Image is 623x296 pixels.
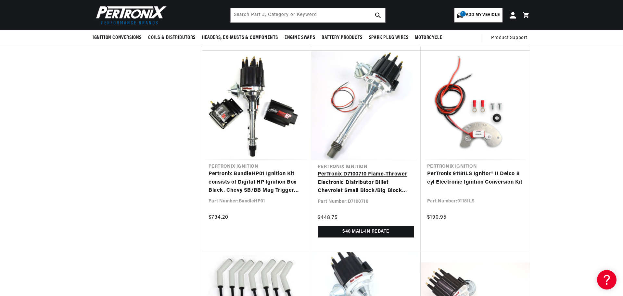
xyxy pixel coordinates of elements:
span: Ignition Conversions [93,34,142,41]
span: Headers, Exhausts & Components [202,34,278,41]
summary: Motorcycle [412,30,445,45]
summary: Ignition Conversions [93,30,145,45]
a: PerTronix 91181LS Ignitor® II Delco 8 cyl Electronic Ignition Conversion Kit [427,170,523,187]
span: 1 [460,11,466,17]
a: Pertronix BundleHP01 Ignition Kit consists of Digital HP Ignition Box Black, Chevy SB/BB Mag Trig... [209,170,305,195]
a: PerTronix D7100710 Flame-Thrower Electronic Distributor Billet Chevrolet Small Block/Big Block wi... [318,170,414,195]
summary: Headers, Exhausts & Components [199,30,281,45]
span: Motorcycle [415,34,442,41]
summary: Spark Plug Wires [366,30,412,45]
img: Pertronix [93,4,167,26]
summary: Engine Swaps [281,30,318,45]
span: Battery Products [322,34,362,41]
span: Spark Plug Wires [369,34,409,41]
span: Engine Swaps [285,34,315,41]
input: Search Part #, Category or Keyword [231,8,385,22]
a: 1Add my vehicle [454,8,502,22]
span: Coils & Distributors [148,34,196,41]
span: Add my vehicle [466,12,500,18]
span: Product Support [491,34,527,42]
button: search button [371,8,385,22]
summary: Battery Products [318,30,366,45]
summary: Coils & Distributors [145,30,199,45]
summary: Product Support [491,30,530,46]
